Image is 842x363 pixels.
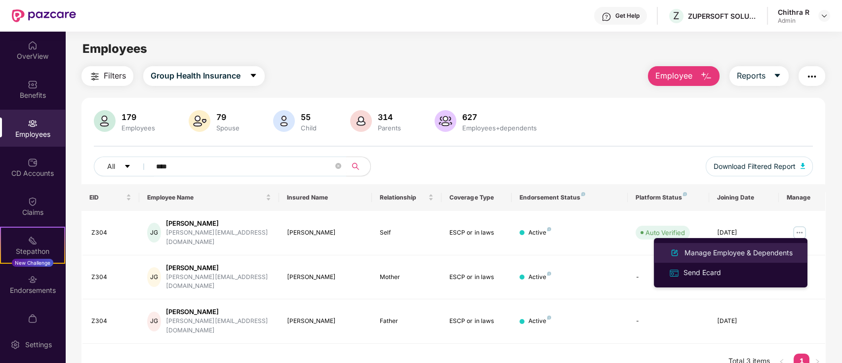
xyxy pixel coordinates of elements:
div: Endorsement Status [520,194,620,202]
img: svg+xml;base64,PHN2ZyB4bWxucz0iaHR0cDovL3d3dy53My5vcmcvMjAwMC9zdmciIHhtbG5zOnhsaW5rPSJodHRwOi8vd3... [435,110,456,132]
div: Manage Employee & Dependents [682,247,795,258]
div: [PERSON_NAME] [166,263,271,273]
img: svg+xml;base64,PHN2ZyB4bWxucz0iaHR0cDovL3d3dy53My5vcmcvMjAwMC9zdmciIHdpZHRoPSI4IiBoZWlnaHQ9IjgiIH... [547,316,551,320]
div: Get Help [615,12,640,20]
th: Insured Name [279,184,372,211]
img: svg+xml;base64,PHN2ZyB4bWxucz0iaHR0cDovL3d3dy53My5vcmcvMjAwMC9zdmciIHhtbG5zOnhsaW5rPSJodHRwOi8vd3... [189,110,210,132]
img: svg+xml;base64,PHN2ZyBpZD0iSG9tZSIgeG1sbnM9Imh0dHA6Ly93d3cudzMub3JnLzIwMDAvc3ZnIiB3aWR0aD0iMjAiIG... [28,40,38,50]
img: svg+xml;base64,PHN2ZyB4bWxucz0iaHR0cDovL3d3dy53My5vcmcvMjAwMC9zdmciIHhtbG5zOnhsaW5rPSJodHRwOi8vd3... [273,110,295,132]
th: EID [81,184,140,211]
div: Auto Verified [645,228,685,238]
th: Manage [779,184,825,211]
span: All [107,161,115,172]
img: svg+xml;base64,PHN2ZyBpZD0iTXlfT3JkZXJzIiBkYXRhLW5hbWU9Ik15IE9yZGVycyIgeG1sbnM9Imh0dHA6Ly93d3cudz... [28,314,38,323]
div: Mother [380,273,434,282]
div: JG [147,223,161,242]
div: Platform Status [636,194,701,202]
img: svg+xml;base64,PHN2ZyB4bWxucz0iaHR0cDovL3d3dy53My5vcmcvMjAwMC9zdmciIHhtbG5zOnhsaW5rPSJodHRwOi8vd3... [94,110,116,132]
div: [PERSON_NAME] [287,273,364,282]
img: svg+xml;base64,PHN2ZyBpZD0iQ0RfQWNjb3VudHMiIGRhdGEtbmFtZT0iQ0QgQWNjb3VudHMiIHhtbG5zPSJodHRwOi8vd3... [28,158,38,167]
div: [PERSON_NAME] [287,317,364,326]
div: Z304 [91,317,132,326]
th: Coverage Type [441,184,511,211]
img: svg+xml;base64,PHN2ZyB4bWxucz0iaHR0cDovL3d3dy53My5vcmcvMjAwMC9zdmciIHdpZHRoPSI4IiBoZWlnaHQ9IjgiIH... [547,272,551,276]
img: svg+xml;base64,PHN2ZyB4bWxucz0iaHR0cDovL3d3dy53My5vcmcvMjAwMC9zdmciIHdpZHRoPSIyMSIgaGVpZ2h0PSIyMC... [28,236,38,245]
div: [DATE] [717,228,771,238]
div: Active [528,317,551,326]
div: Active [528,228,551,238]
span: caret-down [773,72,781,81]
td: - [628,299,709,344]
div: Self [380,228,434,238]
img: svg+xml;base64,PHN2ZyB4bWxucz0iaHR0cDovL3d3dy53My5vcmcvMjAwMC9zdmciIHdpZHRoPSIxNiIgaGVpZ2h0PSIxNi... [669,268,680,279]
img: svg+xml;base64,PHN2ZyBpZD0iQ2xhaW0iIHhtbG5zPSJodHRwOi8vd3d3LnczLm9yZy8yMDAwL3N2ZyIgd2lkdGg9IjIwIi... [28,197,38,206]
img: New Pazcare Logo [12,9,76,22]
th: Employee Name [139,184,279,211]
span: Group Health Insurance [151,70,241,82]
td: - [628,255,709,300]
img: svg+xml;base64,PHN2ZyB4bWxucz0iaHR0cDovL3d3dy53My5vcmcvMjAwMC9zdmciIHhtbG5zOnhsaW5rPSJodHRwOi8vd3... [801,163,805,169]
div: ESCP or in laws [449,228,503,238]
img: svg+xml;base64,PHN2ZyBpZD0iRW1wbG95ZWVzIiB4bWxucz0iaHR0cDovL3d3dy53My5vcmcvMjAwMC9zdmciIHdpZHRoPS... [28,119,38,128]
img: svg+xml;base64,PHN2ZyB4bWxucz0iaHR0cDovL3d3dy53My5vcmcvMjAwMC9zdmciIHhtbG5zOnhsaW5rPSJodHRwOi8vd3... [350,110,372,132]
div: 179 [120,112,157,122]
div: 314 [376,112,403,122]
div: ESCP or in laws [449,273,503,282]
img: svg+xml;base64,PHN2ZyBpZD0iRW5kb3JzZW1lbnRzIiB4bWxucz0iaHR0cDovL3d3dy53My5vcmcvMjAwMC9zdmciIHdpZH... [28,275,38,284]
div: Spouse [214,124,241,132]
span: Employee [655,70,692,82]
div: Chithra R [778,7,809,17]
span: Employee Name [147,194,263,202]
img: svg+xml;base64,PHN2ZyB4bWxucz0iaHR0cDovL3d3dy53My5vcmcvMjAwMC9zdmciIHdpZHRoPSI4IiBoZWlnaHQ9IjgiIH... [683,192,687,196]
div: [PERSON_NAME] [287,228,364,238]
button: Filters [81,66,133,86]
div: Settings [22,340,55,350]
span: Relationship [380,194,426,202]
div: Father [380,317,434,326]
th: Relationship [372,184,441,211]
img: svg+xml;base64,PHN2ZyB4bWxucz0iaHR0cDovL3d3dy53My5vcmcvMjAwMC9zdmciIHhtbG5zOnhsaW5rPSJodHRwOi8vd3... [700,71,712,82]
img: svg+xml;base64,PHN2ZyB4bWxucz0iaHR0cDovL3d3dy53My5vcmcvMjAwMC9zdmciIHdpZHRoPSI4IiBoZWlnaHQ9IjgiIH... [581,192,585,196]
img: svg+xml;base64,PHN2ZyBpZD0iRHJvcGRvd24tMzJ4MzIiIHhtbG5zPSJodHRwOi8vd3d3LnczLm9yZy8yMDAwL3N2ZyIgd2... [820,12,828,20]
span: Employees [82,41,147,56]
span: Filters [104,70,126,82]
span: search [346,162,365,170]
div: [PERSON_NAME][EMAIL_ADDRESS][DOMAIN_NAME] [166,273,271,291]
div: [PERSON_NAME] [166,307,271,317]
div: Admin [778,17,809,25]
div: Z304 [91,228,132,238]
div: Parents [376,124,403,132]
img: svg+xml;base64,PHN2ZyBpZD0iQmVuZWZpdHMiIHhtbG5zPSJodHRwOi8vd3d3LnczLm9yZy8yMDAwL3N2ZyIgd2lkdGg9Ij... [28,80,38,89]
div: Send Ecard [682,267,723,278]
div: ZUPERSOFT SOLUTIONS PRIVATE LIMITED [688,11,757,21]
span: Download Filtered Report [714,161,796,172]
span: close-circle [335,162,341,171]
button: Reportscaret-down [729,66,789,86]
div: Employees+dependents [460,124,539,132]
img: svg+xml;base64,PHN2ZyB4bWxucz0iaHR0cDovL3d3dy53My5vcmcvMjAwMC9zdmciIHhtbG5zOnhsaW5rPSJodHRwOi8vd3... [669,247,681,259]
img: svg+xml;base64,PHN2ZyB4bWxucz0iaHR0cDovL3d3dy53My5vcmcvMjAwMC9zdmciIHdpZHRoPSIyNCIgaGVpZ2h0PSIyNC... [89,71,101,82]
div: Active [528,273,551,282]
button: search [346,157,371,176]
img: svg+xml;base64,PHN2ZyB4bWxucz0iaHR0cDovL3d3dy53My5vcmcvMjAwMC9zdmciIHdpZHRoPSI4IiBoZWlnaHQ9IjgiIH... [547,227,551,231]
img: svg+xml;base64,PHN2ZyBpZD0iSGVscC0zMngzMiIgeG1sbnM9Imh0dHA6Ly93d3cudzMub3JnLzIwMDAvc3ZnIiB3aWR0aD... [601,12,611,22]
span: caret-down [124,163,131,171]
div: JG [147,312,161,331]
div: Employees [120,124,157,132]
div: 627 [460,112,539,122]
div: [PERSON_NAME][EMAIL_ADDRESS][DOMAIN_NAME] [166,317,271,335]
div: New Challenge [12,259,53,267]
div: [PERSON_NAME] [166,219,271,228]
span: EID [89,194,124,202]
div: ESCP or in laws [449,317,503,326]
span: Z [673,10,680,22]
button: Group Health Insurancecaret-down [143,66,265,86]
div: [DATE] [717,317,771,326]
img: manageButton [792,225,807,241]
span: close-circle [335,163,341,169]
div: JG [147,267,161,287]
div: Z304 [91,273,132,282]
button: Employee [648,66,720,86]
span: caret-down [249,72,257,81]
div: Child [299,124,319,132]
